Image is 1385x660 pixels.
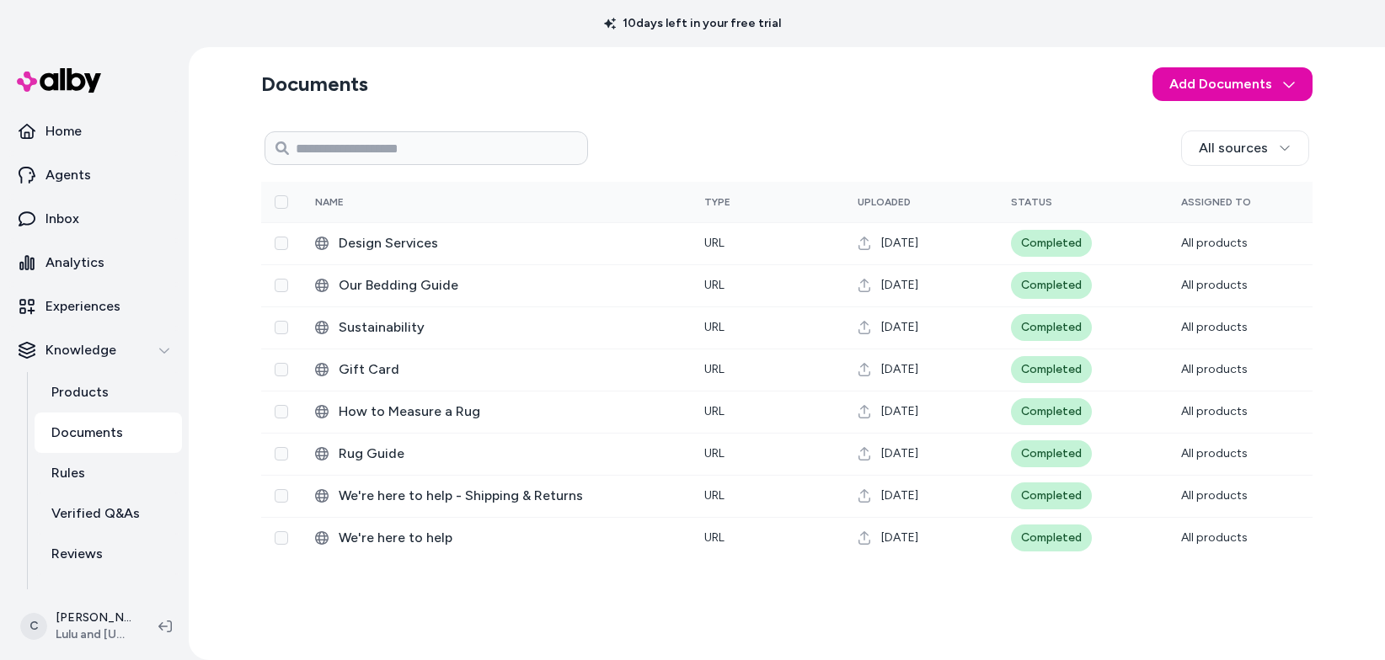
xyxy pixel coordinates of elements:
[17,68,101,93] img: alby Logo
[1181,278,1248,292] span: All products
[881,487,918,504] span: [DATE]
[56,609,131,626] p: [PERSON_NAME]
[704,404,725,418] span: URL
[881,403,918,420] span: [DATE]
[45,296,120,317] p: Experiences
[1011,482,1092,509] div: Completed
[275,279,288,292] button: Select row
[1011,356,1092,383] div: Completed
[315,528,677,548] div: We're here to help
[704,362,725,376] span: URL
[339,402,677,422] span: How to Measure a Rug
[881,235,918,252] span: [DATE]
[261,71,368,98] h2: Documents
[275,321,288,334] button: Select row
[1152,67,1313,101] button: Add Documents
[35,534,182,574] a: Reviews
[275,363,288,376] button: Select row
[45,165,91,185] p: Agents
[315,359,677,380] div: Gift Card
[315,317,677,338] div: Sustainability
[704,446,725,460] span: URL
[881,361,918,378] span: [DATE]
[1181,236,1248,250] span: All products
[275,195,288,209] button: Select all
[35,493,182,534] a: Verified Q&As
[315,233,677,253] div: Design Services
[315,275,677,295] div: Our Bedding Guide
[1011,524,1092,551] div: Completed
[1181,530,1248,545] span: All products
[45,121,82,141] p: Home
[704,196,730,208] span: Type
[45,340,116,360] p: Knowledge
[881,277,918,294] span: [DATE]
[339,233,677,253] span: Design Services
[51,584,163,604] p: Survey Questions
[594,15,791,32] p: 10 days left in your free trial
[858,196,911,208] span: Uploaded
[315,444,677,464] div: Rug Guide
[51,463,85,483] p: Rules
[315,486,677,506] div: We're here to help - Shipping & Returns
[7,330,182,370] button: Knowledge
[704,278,725,292] span: URL
[704,320,725,334] span: URL
[339,528,677,548] span: We're here to help
[704,236,725,250] span: URL
[275,447,288,460] button: Select row
[56,626,131,643] span: Lulu and [US_STATE]
[35,453,182,493] a: Rules
[51,503,140,524] p: Verified Q&As
[315,402,677,422] div: How to Measure a Rug
[51,423,123,443] p: Documents
[35,372,182,412] a: Products
[1011,314,1092,341] div: Completed
[704,488,725,503] span: URL
[7,155,182,195] a: Agents
[275,237,288,250] button: Select row
[45,209,79,229] p: Inbox
[315,195,441,209] div: Name
[20,613,47,640] span: C
[1011,398,1092,425] div: Completed
[881,445,918,462] span: [DATE]
[7,286,182,327] a: Experiences
[1011,196,1052,208] span: Status
[1011,440,1092,467] div: Completed
[10,599,145,653] button: C[PERSON_NAME]Lulu and [US_STATE]
[1199,138,1268,158] span: All sources
[339,486,677,506] span: We're here to help - Shipping & Returns
[1181,488,1248,503] span: All products
[881,319,918,336] span: [DATE]
[7,199,182,239] a: Inbox
[1181,446,1248,460] span: All products
[1011,230,1092,257] div: Completed
[51,382,109,402] p: Products
[1181,130,1309,166] button: All sources
[45,253,104,273] p: Analytics
[1181,320,1248,334] span: All products
[339,444,677,464] span: Rug Guide
[7,111,182,152] a: Home
[51,544,103,564] p: Reviews
[1011,272,1092,299] div: Completed
[339,317,677,338] span: Sustainability
[35,412,182,453] a: Documents
[1181,196,1251,208] span: Assigned To
[1181,404,1248,418] span: All products
[7,242,182,283] a: Analytics
[339,359,677,380] span: Gift Card
[881,530,918,546] span: [DATE]
[35,574,182,615] a: Survey Questions
[275,405,288,418] button: Select row
[1181,362,1248,376] span: All products
[275,531,288,545] button: Select row
[275,489,288,503] button: Select row
[339,275,677,295] span: Our Bedding Guide
[704,530,725,545] span: URL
